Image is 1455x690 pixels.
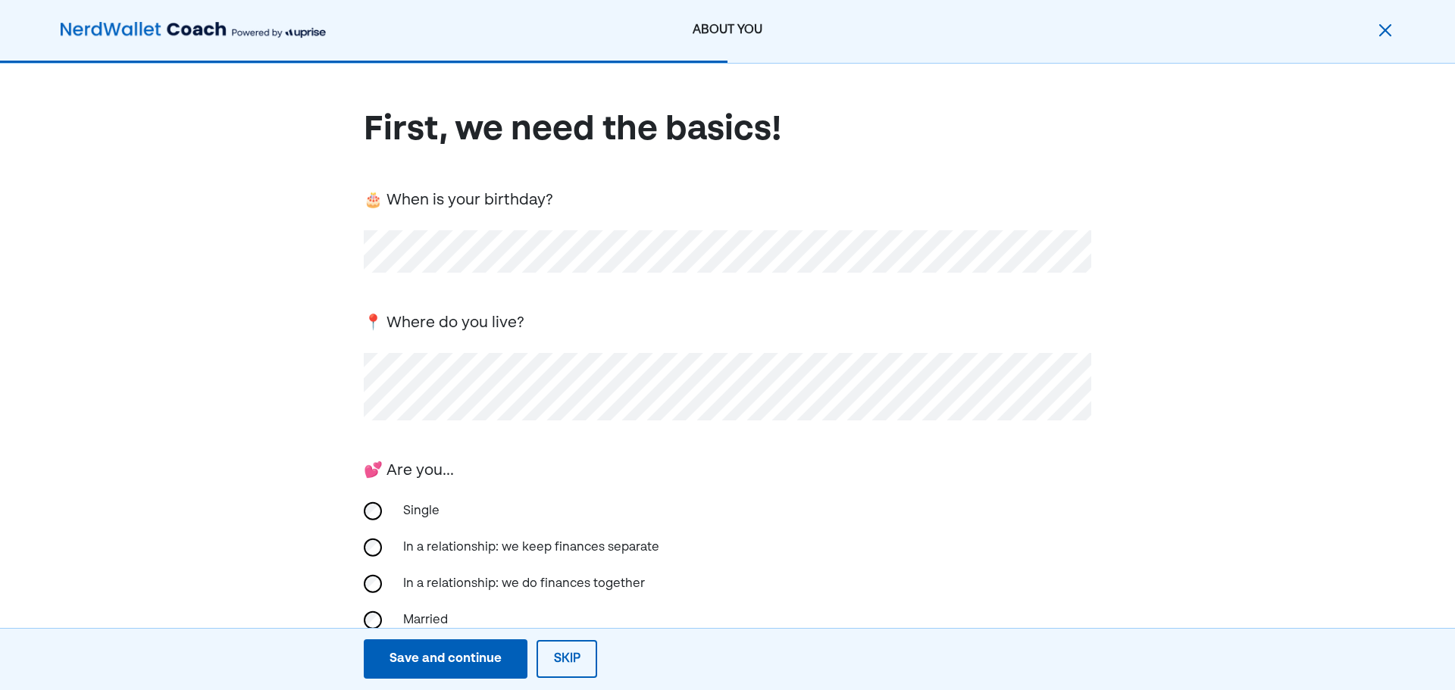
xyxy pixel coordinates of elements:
[364,189,553,212] div: 🎂 When is your birthday?
[364,639,527,679] button: Save and continue
[364,312,524,335] div: 📍 Where do you live?
[394,566,654,602] div: In a relationship: we do finances together
[537,640,597,678] button: Skip
[394,602,546,638] div: Married
[364,111,782,151] div: First, we need the basics!
[394,493,546,529] div: Single
[394,529,668,566] div: In a relationship: we keep finances separate
[508,21,948,39] div: ABOUT YOU
[390,650,502,668] div: Save and continue
[364,460,454,482] div: 💕 Are you...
